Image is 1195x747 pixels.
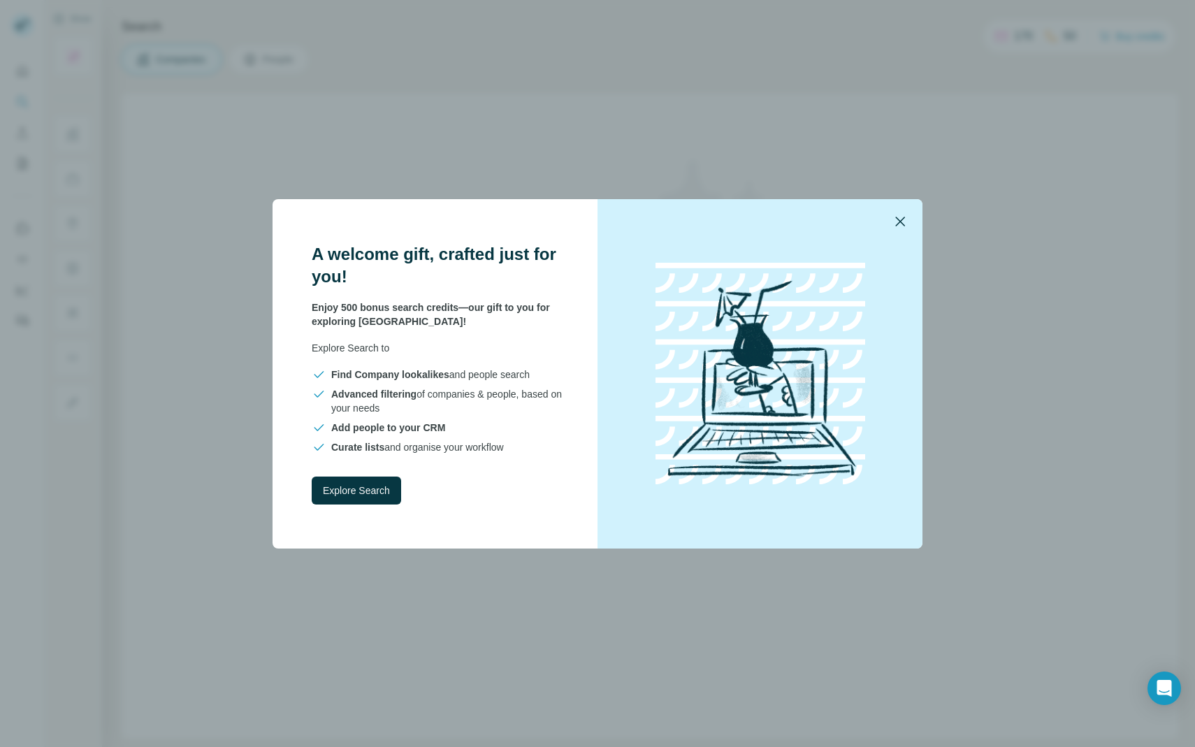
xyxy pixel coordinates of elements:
span: Add people to your CRM [331,422,445,433]
button: Explore Search [312,477,401,505]
img: laptop [635,248,886,500]
p: Enjoy 500 bonus search credits—our gift to you for exploring [GEOGRAPHIC_DATA]! [312,300,564,328]
p: Explore Search to [312,341,564,355]
span: Advanced filtering [331,389,417,400]
span: Find Company lookalikes [331,369,449,380]
span: Explore Search [323,484,390,498]
span: of companies & people, based on your needs [331,387,564,415]
span: and organise your workflow [331,440,504,454]
div: Open Intercom Messenger [1147,672,1181,705]
span: Curate lists [331,442,384,453]
h3: A welcome gift, crafted just for you! [312,243,564,288]
span: and people search [331,368,530,382]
